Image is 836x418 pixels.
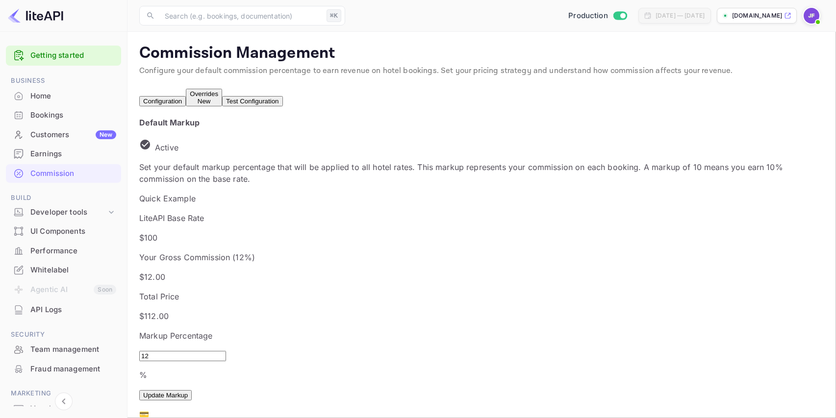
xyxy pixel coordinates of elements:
[139,65,824,77] p: Configure your default commission percentage to earn revenue on hotel bookings. Set your pricing ...
[564,10,631,22] div: Switch to Sandbox mode
[6,360,121,378] a: Fraud management
[6,222,121,241] div: UI Components
[159,6,323,25] input: Search (e.g. bookings, documentation)
[30,344,116,355] div: Team management
[6,300,121,320] div: API Logs
[804,8,819,24] img: Jenny Frimer
[6,75,121,86] span: Business
[6,145,121,163] a: Earnings
[6,340,121,358] a: Team management
[6,193,121,203] span: Build
[6,242,121,261] div: Performance
[139,44,824,63] p: Commission Management
[139,351,226,361] input: 0
[139,212,824,224] p: LiteAPI Base Rate
[151,143,182,152] span: Active
[6,340,121,359] div: Team management
[568,10,608,22] span: Production
[139,330,824,342] p: Markup Percentage
[139,310,824,322] p: $ 112.00
[139,161,824,185] p: Set your default markup percentage that will be applied to all hotel rates. This markup represent...
[6,125,121,144] a: CustomersNew
[139,232,824,244] p: $100
[139,96,186,106] button: Configuration
[6,87,121,105] a: Home
[30,110,116,121] div: Bookings
[222,96,282,106] button: Test Configuration
[327,9,341,22] div: ⌘K
[6,242,121,260] a: Performance
[30,403,116,415] div: Vouchers
[656,11,705,20] div: [DATE] — [DATE]
[8,8,63,24] img: LiteAPI logo
[30,168,116,179] div: Commission
[30,364,116,375] div: Fraud management
[139,390,192,400] button: Update Markup
[6,261,121,279] a: Whitelabel
[30,50,116,61] a: Getting started
[6,300,121,319] a: API Logs
[6,222,121,240] a: UI Components
[6,204,121,221] div: Developer tools
[30,246,116,257] div: Performance
[6,388,121,399] span: Marketing
[139,271,824,283] p: $ 12.00
[30,129,116,141] div: Customers
[6,145,121,164] div: Earnings
[30,265,116,276] div: Whitelabel
[139,291,824,302] p: Total Price
[30,148,116,160] div: Earnings
[139,369,824,381] p: %
[30,304,116,316] div: API Logs
[6,360,121,379] div: Fraud management
[6,399,121,418] a: Vouchers
[55,393,73,410] button: Collapse navigation
[139,117,824,128] h4: Default Markup
[6,164,121,183] div: Commission
[732,11,782,20] p: [DOMAIN_NAME]
[30,207,106,218] div: Developer tools
[190,90,218,105] div: Overrides
[139,193,824,204] p: Quick Example
[6,125,121,145] div: CustomersNew
[30,226,116,237] div: UI Components
[96,130,116,139] div: New
[6,261,121,280] div: Whitelabel
[30,91,116,102] div: Home
[6,329,121,340] span: Security
[6,106,121,125] div: Bookings
[6,87,121,106] div: Home
[6,164,121,182] a: Commission
[139,251,824,263] p: Your Gross Commission ( 12 %)
[6,106,121,124] a: Bookings
[6,46,121,66] div: Getting started
[194,98,215,105] span: New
